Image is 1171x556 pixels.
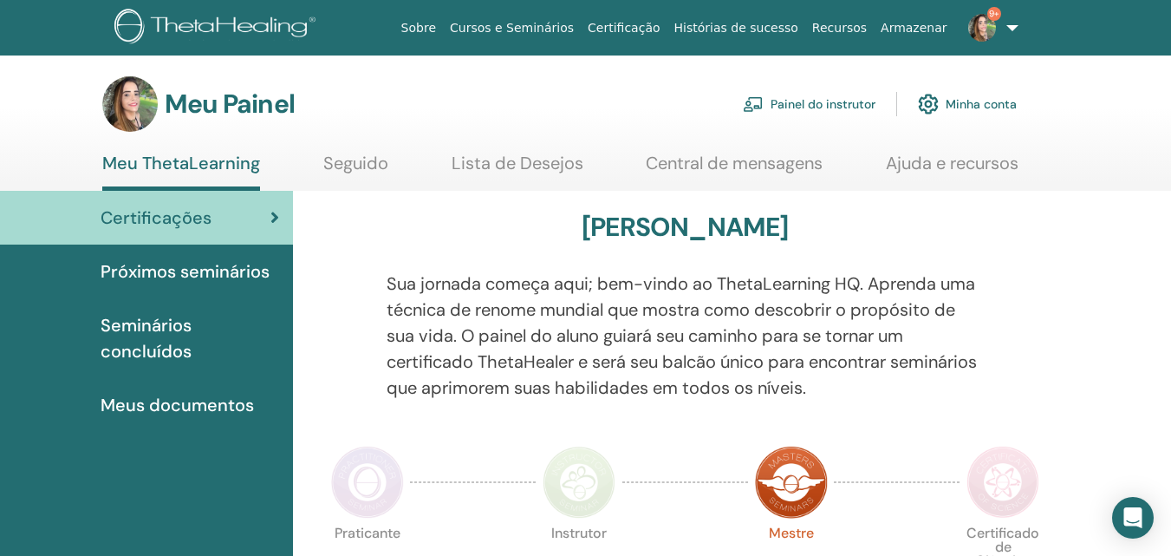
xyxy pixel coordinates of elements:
font: Armazenar [881,21,947,35]
font: Seminários concluídos [101,314,192,363]
img: Praticante [331,446,404,519]
img: logo.png [114,9,322,48]
font: Sua jornada começa aqui; bem-vindo ao ThetaLearning HQ. Aprenda uma técnica de renome mundial que... [387,272,977,399]
a: Lista de Desejos [452,153,583,186]
a: Ajuda e recursos [886,153,1018,186]
font: Painel do instrutor [771,97,875,113]
a: Central de mensagens [646,153,823,186]
font: Próximos seminários [101,260,270,283]
a: Seguido [323,153,388,186]
a: Histórias de sucesso [667,12,805,44]
font: Meu Painel [165,87,295,121]
font: Histórias de sucesso [674,21,798,35]
font: Cursos e Seminários [450,21,574,35]
a: Armazenar [874,12,953,44]
a: Painel do instrutor [743,85,875,123]
font: Mestre [769,524,814,542]
a: Meu ThetaLearning [102,153,260,191]
font: Meus documentos [101,394,254,416]
font: Sobre [401,21,436,35]
font: Lista de Desejos [452,152,583,174]
font: Seguido [323,152,388,174]
a: Cursos e Seminários [443,12,581,44]
div: Open Intercom Messenger [1112,497,1154,539]
a: Minha conta [918,85,1017,123]
font: [PERSON_NAME] [582,210,789,244]
font: Instrutor [551,524,607,542]
a: Sobre [394,12,443,44]
a: Recursos [805,12,874,44]
img: Instrutor [543,446,615,519]
a: Certificação [581,12,667,44]
img: cog.svg [918,89,939,119]
img: chalkboard-teacher.svg [743,96,764,112]
font: Ajuda e recursos [886,152,1018,174]
font: Praticante [335,524,400,542]
font: Meu ThetaLearning [102,152,260,174]
font: Minha conta [946,97,1017,113]
img: default.jpg [102,76,158,132]
font: Central de mensagens [646,152,823,174]
font: Recursos [812,21,867,35]
font: Certificação [588,21,660,35]
img: Certificado de Ciências [966,446,1039,519]
img: default.jpg [968,14,996,42]
font: Certificações [101,206,211,229]
img: Mestre [755,446,828,519]
font: 9+ [989,8,999,19]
